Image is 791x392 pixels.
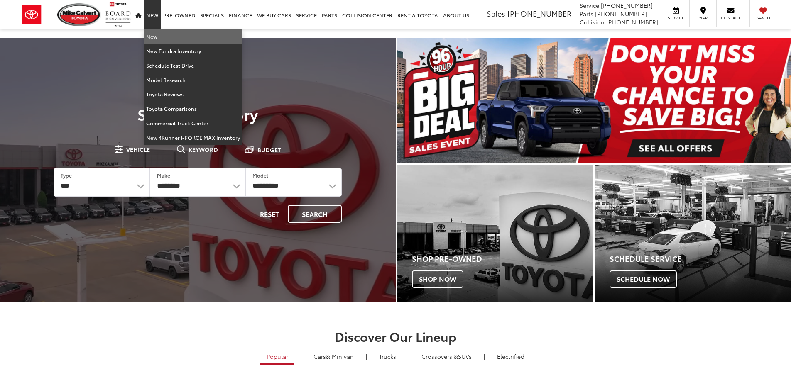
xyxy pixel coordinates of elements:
span: Service [666,15,685,21]
label: Model [252,172,268,179]
a: SUVs [415,349,478,363]
a: Toyota Reviews [144,87,242,102]
span: Map [694,15,712,21]
li: | [406,352,411,360]
span: Collision [580,18,605,26]
a: Toyota Comparisons [144,102,242,116]
a: Trucks [373,349,402,363]
span: Budget [257,147,281,153]
a: Shop Pre-Owned Shop Now [397,165,593,302]
span: & Minivan [326,352,354,360]
a: Popular [260,349,294,365]
span: Service [580,1,599,10]
label: Type [61,172,72,179]
a: New Tundra Inventory [144,44,242,58]
span: [PHONE_NUMBER] [601,1,653,10]
li: | [298,352,304,360]
a: Model Research [144,73,242,88]
span: [PHONE_NUMBER] [595,10,647,18]
span: [PHONE_NUMBER] [606,18,658,26]
li: | [364,352,369,360]
h2: Discover Our Lineup [103,329,688,343]
a: Schedule Test Drive [144,58,242,73]
span: Vehicle [126,146,150,152]
span: Sales [487,8,505,19]
span: Crossovers & [421,352,458,360]
a: Commercial Truck Center [144,116,242,131]
h3: Search Inventory [35,106,361,122]
span: Schedule Now [610,270,677,288]
a: New 4Runner i-FORCE MAX Inventory [144,131,242,145]
a: Schedule Service Schedule Now [595,165,791,302]
img: Mike Calvert Toyota [57,3,101,26]
button: Search [288,205,342,223]
span: [PHONE_NUMBER] [507,8,574,19]
span: Contact [721,15,740,21]
span: Shop Now [412,270,463,288]
button: Reset [253,205,286,223]
a: Electrified [491,349,531,363]
div: Toyota [397,165,593,302]
span: Saved [754,15,772,21]
h4: Schedule Service [610,255,791,263]
div: Toyota [595,165,791,302]
a: New [144,29,242,44]
a: Cars [307,349,360,363]
span: Parts [580,10,593,18]
h4: Shop Pre-Owned [412,255,593,263]
label: Make [157,172,170,179]
span: Keyword [189,146,218,152]
li: | [482,352,487,360]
